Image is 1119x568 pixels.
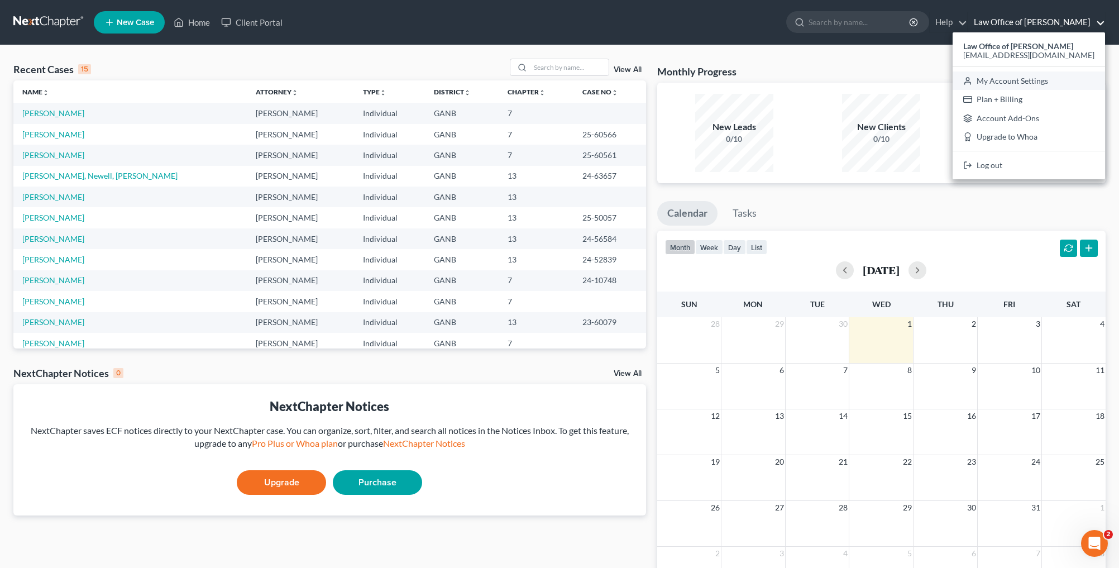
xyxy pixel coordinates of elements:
[252,438,338,448] a: Pro Plus or Whoa plan
[425,145,499,165] td: GANB
[710,409,721,423] span: 12
[906,317,913,331] span: 1
[1003,299,1015,309] span: Fri
[695,240,723,255] button: week
[22,317,84,327] a: [PERSON_NAME]
[710,501,721,514] span: 26
[247,228,355,249] td: [PERSON_NAME]
[354,228,425,249] td: Individual
[499,228,574,249] td: 13
[383,438,465,448] a: NextChapter Notices
[710,317,721,331] span: 28
[809,12,911,32] input: Search by name...
[665,240,695,255] button: month
[425,312,499,333] td: GANB
[425,124,499,145] td: GANB
[966,455,977,469] span: 23
[22,88,49,96] a: Nameunfold_more
[774,317,785,331] span: 29
[22,234,84,244] a: [PERSON_NAME]
[22,192,84,202] a: [PERSON_NAME]
[1094,364,1106,377] span: 11
[1030,501,1041,514] span: 31
[499,333,574,354] td: 7
[838,409,849,423] span: 14
[22,213,84,222] a: [PERSON_NAME]
[573,207,645,228] td: 25-50057
[22,130,84,139] a: [PERSON_NAME]
[1094,409,1106,423] span: 18
[1104,530,1113,539] span: 2
[902,409,913,423] span: 15
[247,187,355,207] td: [PERSON_NAME]
[237,470,326,495] a: Upgrade
[714,364,721,377] span: 5
[291,89,298,96] i: unfold_more
[499,249,574,270] td: 13
[22,398,637,415] div: NextChapter Notices
[434,88,471,96] a: Districtunfold_more
[953,109,1105,128] a: Account Add-Ons
[966,501,977,514] span: 30
[842,364,849,377] span: 7
[573,270,645,291] td: 24-10748
[256,88,298,96] a: Attorneyunfold_more
[380,89,386,96] i: unfold_more
[425,270,499,291] td: GANB
[774,409,785,423] span: 13
[1030,409,1041,423] span: 17
[425,103,499,123] td: GANB
[906,364,913,377] span: 8
[968,12,1105,32] a: Law Office of [PERSON_NAME]
[746,240,767,255] button: list
[930,12,967,32] a: Help
[168,12,216,32] a: Home
[247,207,355,228] td: [PERSON_NAME]
[247,145,355,165] td: [PERSON_NAME]
[22,338,84,348] a: [PERSON_NAME]
[508,88,546,96] a: Chapterunfold_more
[695,133,773,145] div: 0/10
[499,124,574,145] td: 7
[863,264,900,276] h2: [DATE]
[499,103,574,123] td: 7
[22,108,84,118] a: [PERSON_NAME]
[354,166,425,187] td: Individual
[425,291,499,312] td: GANB
[425,166,499,187] td: GANB
[1035,547,1041,560] span: 7
[117,18,154,27] span: New Case
[354,249,425,270] td: Individual
[425,249,499,270] td: GANB
[247,333,355,354] td: [PERSON_NAME]
[499,166,574,187] td: 13
[872,299,891,309] span: Wed
[573,145,645,165] td: 25-60561
[354,207,425,228] td: Individual
[573,312,645,333] td: 23-60079
[842,133,920,145] div: 0/10
[970,364,977,377] span: 9
[1030,455,1041,469] span: 24
[247,270,355,291] td: [PERSON_NAME]
[354,124,425,145] td: Individual
[774,455,785,469] span: 20
[842,547,849,560] span: 4
[611,89,618,96] i: unfold_more
[78,64,91,74] div: 15
[22,297,84,306] a: [PERSON_NAME]
[573,166,645,187] td: 24-63657
[42,89,49,96] i: unfold_more
[573,228,645,249] td: 24-56584
[1081,530,1108,557] iframe: Intercom live chat
[1094,455,1106,469] span: 25
[902,455,913,469] span: 22
[657,201,718,226] a: Calendar
[247,124,355,145] td: [PERSON_NAME]
[354,103,425,123] td: Individual
[1035,317,1041,331] span: 3
[657,65,737,78] h3: Monthly Progress
[22,150,84,160] a: [PERSON_NAME]
[113,368,123,378] div: 0
[22,275,84,285] a: [PERSON_NAME]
